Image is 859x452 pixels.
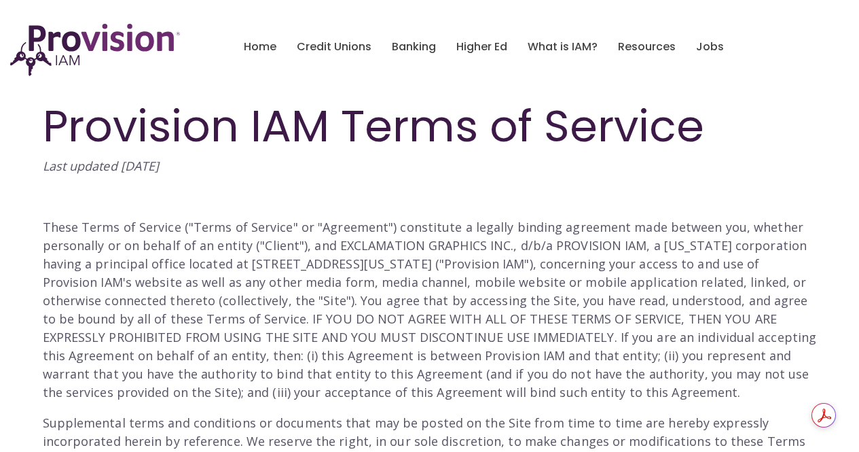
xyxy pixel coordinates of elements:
[392,35,436,58] a: Banking
[323,219,388,235] span: Agreement
[618,35,676,58] a: Resources
[10,24,180,76] img: ProvisionIAM-Logo-Purple
[265,237,299,254] span: Client
[43,158,160,174] em: Last updated [DATE]
[194,219,293,235] span: Terms of Service
[244,35,276,58] a: Home
[297,35,371,58] a: Credit Unions
[456,35,507,58] a: Higher Ed
[43,218,817,402] p: These Terms of Service (" " or " ") constitute a legally binding agreement made between you, whet...
[696,35,724,58] a: Jobs
[444,256,524,272] span: Provision IAM
[528,35,598,58] a: What is IAM?
[234,25,734,69] nav: menu
[43,102,817,151] h1: Provision IAM Terms of Service
[323,292,346,309] span: Site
